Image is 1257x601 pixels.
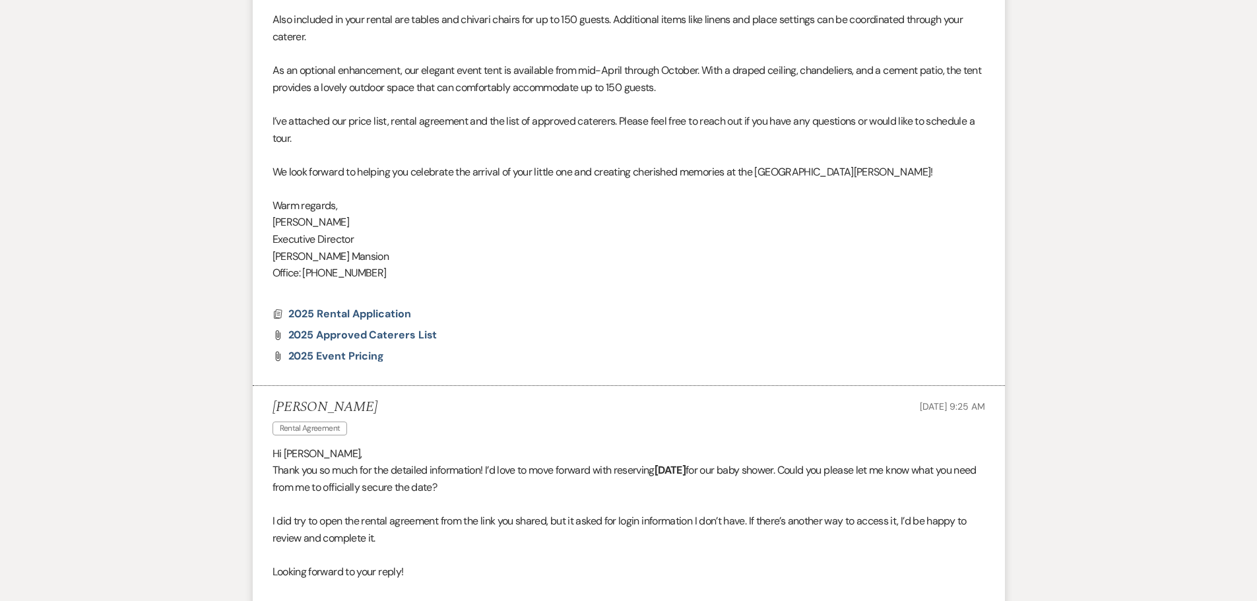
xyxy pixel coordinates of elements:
[273,249,389,263] span: [PERSON_NAME] Mansion
[273,63,982,94] span: As an optional enhancement, our elegant event tent is available from mid-April through October. W...
[273,165,933,179] span: We look forward to helping you celebrate the arrival of your little one and creating cherished me...
[273,13,963,44] span: Also included in your rental are tables and chivari chairs for up to 150 guests. Additional items...
[273,114,975,145] span: I’ve attached our price list, rental agreement and the list of approved caterers. Please feel fre...
[273,563,985,581] p: Looking forward to your reply!
[273,422,348,435] span: Rental Agreement
[273,399,377,416] h5: [PERSON_NAME]
[273,266,387,280] span: Office: [PHONE_NUMBER]
[273,445,985,462] p: Hi [PERSON_NAME],
[273,215,350,229] span: [PERSON_NAME]
[273,462,985,495] p: Thank you so much for the detailed information! I’d love to move forward with reserving for our b...
[288,351,385,362] a: 2025 Event Pricing
[273,199,338,212] span: Warm regards,
[288,306,414,322] button: 2025 Rental Application
[288,330,437,340] a: 2025 Approved Caterers List
[288,349,385,363] span: 2025 Event Pricing
[273,232,354,246] span: Executive Director
[288,307,411,321] span: 2025 Rental Application
[288,328,437,342] span: 2025 Approved Caterers List
[655,463,686,477] strong: [DATE]
[273,513,985,546] p: I did try to open the rental agreement from the link you shared, but it asked for login informati...
[920,400,984,412] span: [DATE] 9:25 AM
